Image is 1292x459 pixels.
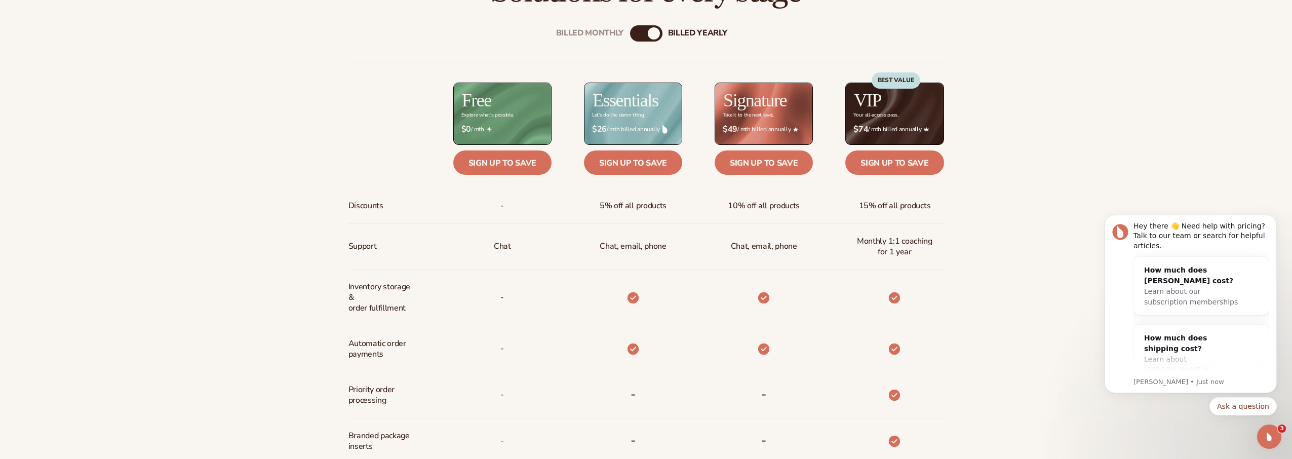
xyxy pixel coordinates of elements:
[461,125,471,134] strong: $0
[723,112,774,118] div: Take it to the next level.
[348,380,416,410] span: Priority order processing
[761,432,766,448] b: -
[728,197,800,215] span: 10% off all products
[662,125,668,134] img: drop.png
[859,197,931,215] span: 15% off all products
[500,288,504,307] p: -
[1089,181,1292,432] iframe: Intercom notifications message
[592,125,607,134] strong: $26
[600,237,666,256] p: Chat, email, phone
[854,91,881,109] h2: VIP
[592,112,645,118] div: Let’s do the damn thing.
[453,150,552,175] a: Sign up to save
[462,91,491,109] h2: Free
[348,197,383,215] span: Discounts
[592,125,674,134] span: / mth billed annually
[715,83,812,144] img: Signature_BG_eeb718c8-65ac-49e3-a4e5-327c6aa73146.jpg
[846,83,943,144] img: VIP_BG_199964bd-3653-43bc-8a67-789d2d7717b9.jpg
[556,28,624,38] div: Billed Monthly
[500,339,504,358] span: -
[454,83,551,144] img: free_bg.png
[723,125,737,134] strong: $49
[348,334,416,364] span: Automatic order payments
[853,232,935,261] span: Monthly 1:1 coaching for 1 year
[1278,425,1286,433] span: 3
[723,91,787,109] h2: Signature
[793,127,798,132] img: Star_6.png
[500,386,504,404] span: -
[487,127,492,132] img: Free_Icon_bb6e7c7e-73f8-44bd-8ed0-223ea0fc522e.png
[461,112,514,118] div: Explore what's possible.
[500,197,504,215] span: -
[853,125,935,134] span: / mth billed annually
[731,237,797,256] span: Chat, email, phone
[593,91,658,109] h2: Essentials
[494,237,511,256] p: Chat
[584,150,682,175] a: Sign up to save
[584,83,682,144] img: Essentials_BG_9050f826-5aa9-47d9-a362-757b82c62641.jpg
[1257,425,1281,449] iframe: Intercom live chat
[348,427,416,456] span: Branded package inserts
[500,432,504,450] span: -
[461,125,543,134] span: / mth
[761,386,766,402] b: -
[348,278,416,317] span: Inventory storage & order fulfillment
[631,432,636,448] b: -
[872,72,920,89] div: BEST VALUE
[715,150,813,175] a: Sign up to save
[631,386,636,402] b: -
[845,150,944,175] a: Sign up to save
[600,197,667,215] span: 5% off all products
[723,125,805,134] span: / mth billed annually
[853,125,868,134] strong: $74
[853,112,898,118] div: Your all-access pass.
[924,127,929,132] img: Crown_2d87c031-1b5a-4345-8312-a4356ddcde98.png
[668,28,727,38] div: billed Yearly
[348,237,377,256] span: Support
